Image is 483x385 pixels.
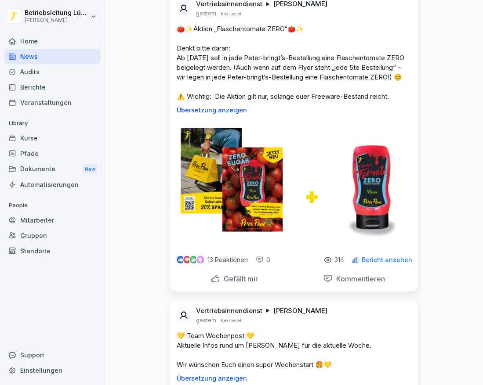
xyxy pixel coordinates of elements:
[4,79,100,95] a: Berichte
[177,375,411,382] p: Übersetzung anzeigen
[170,121,418,246] img: fduripv2om2fjvx0owz5il6q.png
[4,116,100,130] p: Library
[83,164,98,174] div: New
[221,317,241,324] p: Bearbeitet
[4,49,100,64] a: News
[334,256,344,263] p: 314
[190,256,197,263] img: celebrate
[4,161,100,177] div: Dokumente
[4,95,100,110] a: Veranstaltungen
[25,9,89,17] p: Betriebsleitung Lübeck Holstentor
[4,228,100,243] a: Gruppen
[184,256,190,263] img: love
[4,33,100,49] a: Home
[221,10,241,17] p: Bearbeitet
[220,274,258,283] p: Gefällt mir
[177,107,411,114] p: Übersetzung anzeigen
[256,255,270,264] div: 0
[4,146,100,161] a: Pfade
[4,198,100,212] p: People
[4,177,100,192] a: Automatisierungen
[196,10,216,17] p: gestern
[4,243,100,259] a: Standorte
[4,64,100,79] a: Audits
[4,347,100,363] div: Support
[273,306,327,315] p: [PERSON_NAME]
[4,212,100,228] a: Mitarbeiter
[177,24,411,101] p: 🍅✨Aktion „Flaschentomate ZERO“🍅✨ Denkt bitte daran: Ab [DATE] soll in jede Peter-bringt’s-Bestell...
[207,256,248,263] p: 13 Reaktionen
[196,317,216,324] p: gestern
[177,256,184,263] img: like
[4,130,100,146] a: Kurse
[177,331,411,370] p: 💛 Team Wochenpost 💛 Aktuelle Infos rund um [PERSON_NAME] für die aktuelle Woche. Wir wünschen Euc...
[196,306,262,315] p: Vertriebsinnendienst
[362,256,412,263] p: Bericht ansehen
[196,256,204,264] img: inspiring
[4,363,100,378] a: Einstellungen
[4,161,100,177] a: DokumenteNew
[25,17,89,23] p: [PERSON_NAME]
[333,274,385,283] p: Kommentieren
